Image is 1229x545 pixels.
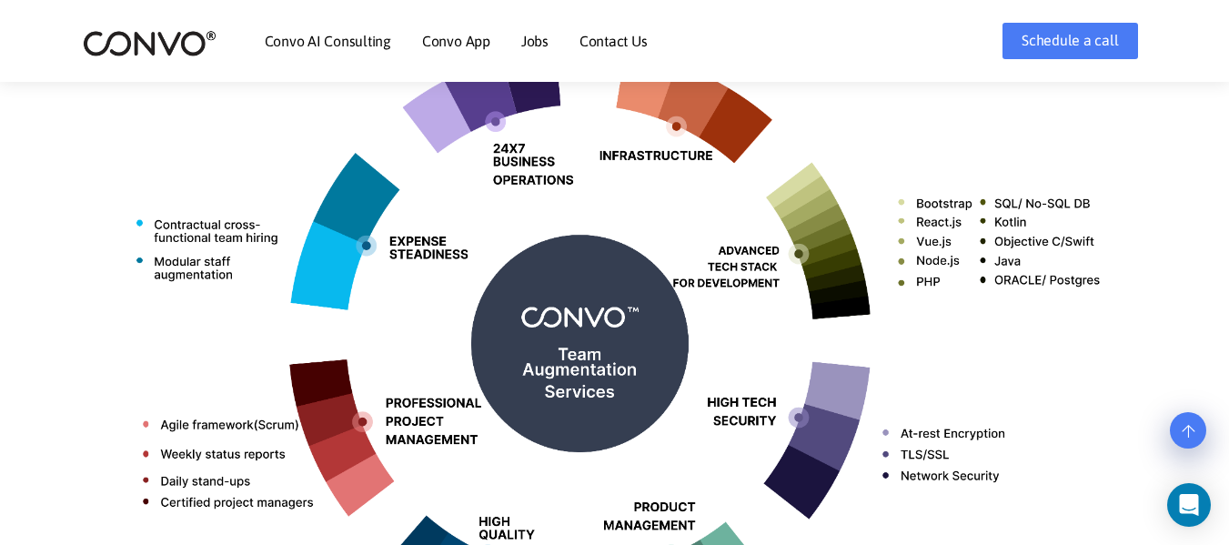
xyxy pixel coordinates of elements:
[422,34,490,48] a: Convo App
[265,34,391,48] a: Convo AI Consulting
[1167,483,1211,527] div: Open Intercom Messenger
[83,29,217,57] img: logo_2.png
[1002,23,1137,59] a: Schedule a call
[521,34,549,48] a: Jobs
[579,34,648,48] a: Contact Us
